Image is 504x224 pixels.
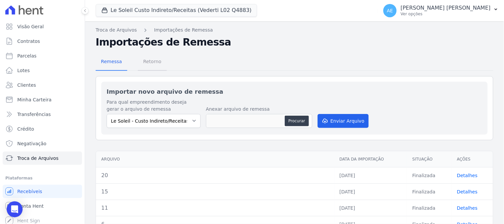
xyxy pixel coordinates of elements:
td: [DATE] [334,167,407,183]
span: Retorno [139,55,165,68]
span: Clientes [17,82,36,88]
div: 11 [101,204,329,212]
a: Troca de Arquivos [96,27,137,34]
a: Detalhes [457,205,478,211]
button: AE [PERSON_NAME] [PERSON_NAME] Ver opções [378,1,504,20]
div: 20 [101,171,329,179]
div: 15 [101,188,329,196]
a: Conta Hent [3,199,82,213]
span: Minha Carteira [17,96,51,103]
span: AE [387,8,393,13]
a: Detalhes [457,189,478,194]
div: Plataformas [5,174,79,182]
span: Transferências [17,111,51,118]
span: Contratos [17,38,40,45]
p: [PERSON_NAME] [PERSON_NAME] [401,5,491,11]
h2: Importar novo arquivo de remessa [107,87,482,96]
label: Anexar arquivo de remessa [206,106,312,113]
a: Transferências [3,108,82,121]
a: Recebíveis [3,185,82,198]
a: Troca de Arquivos [3,152,82,165]
a: Clientes [3,78,82,92]
label: Para qual empreendimento deseja gerar o arquivo de remessa [107,99,201,113]
span: Parcelas [17,53,37,59]
div: Open Intercom Messenger [7,201,23,217]
td: Finalizada [407,167,452,183]
button: Procurar [285,116,309,126]
td: Finalizada [407,183,452,200]
a: Parcelas [3,49,82,62]
nav: Breadcrumb [96,27,493,34]
a: Retorno [138,54,167,71]
th: Data da Importação [334,151,407,168]
span: Crédito [17,126,34,132]
h2: Importações de Remessa [96,36,493,48]
button: Enviar Arquivo [318,114,369,128]
span: Negativação [17,140,47,147]
p: Ver opções [401,11,491,17]
a: Remessa [96,54,127,71]
a: Negativação [3,137,82,150]
th: Arquivo [96,151,334,168]
span: Troca de Arquivos [17,155,58,162]
span: Visão Geral [17,23,44,30]
a: Crédito [3,122,82,136]
span: Recebíveis [17,188,42,195]
span: Conta Hent [17,203,44,209]
td: [DATE] [334,183,407,200]
th: Situação [407,151,452,168]
a: Minha Carteira [3,93,82,106]
a: Visão Geral [3,20,82,33]
a: Contratos [3,35,82,48]
a: Detalhes [457,173,478,178]
td: Finalizada [407,200,452,216]
a: Lotes [3,64,82,77]
nav: Tab selector [96,54,167,71]
span: Remessa [97,55,126,68]
td: [DATE] [334,200,407,216]
button: Le Soleil Custo Indireto/Receitas (Vederti L02 Q4883) [96,4,257,17]
a: Importações de Remessa [154,27,213,34]
th: Ações [452,151,493,168]
span: Lotes [17,67,30,74]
